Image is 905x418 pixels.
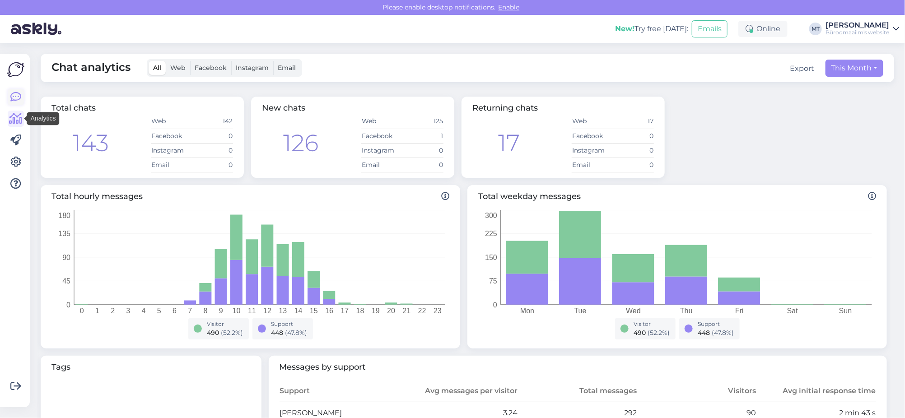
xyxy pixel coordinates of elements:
[472,103,538,113] span: Returning chats
[188,307,192,315] tspan: 7
[572,114,613,129] td: Web
[285,329,308,337] span: ( 47.8 %)
[613,143,654,158] td: 0
[361,114,402,129] td: Web
[271,329,284,337] span: 448
[493,301,497,308] tspan: 0
[204,307,208,315] tspan: 8
[356,307,364,315] tspan: 18
[485,253,497,261] tspan: 150
[341,307,349,315] tspan: 17
[361,143,402,158] td: Instagram
[637,381,756,402] th: Visitors
[634,320,670,328] div: Visitor
[263,307,271,315] tspan: 12
[402,307,411,315] tspan: 21
[151,143,192,158] td: Instagram
[478,190,876,203] span: Total weekday messages
[613,114,654,129] td: 17
[126,307,130,315] tspan: 3
[634,329,646,337] span: 490
[310,307,318,315] tspan: 15
[496,3,522,11] span: Enable
[572,158,613,172] td: Email
[157,307,161,315] tspan: 5
[51,190,449,203] span: Total hourly messages
[402,158,443,172] td: 0
[192,143,233,158] td: 0
[51,103,96,113] span: Total chats
[520,307,534,315] tspan: Mon
[111,307,115,315] tspan: 2
[66,301,70,308] tspan: 0
[279,307,287,315] tspan: 13
[698,329,710,337] span: 448
[280,381,399,402] th: Support
[574,307,587,315] tspan: Tue
[402,129,443,143] td: 1
[170,64,186,72] span: Web
[790,63,815,74] button: Export
[142,307,146,315] tspan: 4
[387,307,395,315] tspan: 20
[236,64,269,72] span: Instagram
[219,307,223,315] tspan: 9
[712,329,734,337] span: ( 47.8 %)
[192,158,233,172] td: 0
[151,158,192,172] td: Email
[648,329,670,337] span: ( 52.2 %)
[248,307,256,315] tspan: 11
[62,277,70,285] tspan: 45
[489,277,497,285] tspan: 75
[58,211,70,219] tspan: 180
[613,129,654,143] td: 0
[626,307,641,315] tspan: Wed
[680,307,693,315] tspan: Thu
[826,29,890,36] div: Büroomaailm's website
[826,22,900,36] a: [PERSON_NAME]Büroomaailm's website
[485,230,497,237] tspan: 225
[195,64,227,72] span: Facebook
[207,320,243,328] div: Visitor
[402,143,443,158] td: 0
[572,129,613,143] td: Facebook
[615,23,688,34] div: Try free [DATE]:
[809,23,822,35] div: MT
[572,143,613,158] td: Instagram
[757,381,876,402] th: Avg initial response time
[207,329,219,337] span: 490
[27,112,60,125] div: Analytics
[151,129,192,143] td: Facebook
[80,307,84,315] tspan: 0
[58,230,70,237] tspan: 135
[518,381,637,402] th: Total messages
[283,125,318,161] div: 126
[192,114,233,129] td: 142
[233,307,241,315] tspan: 10
[418,307,426,315] tspan: 22
[692,20,728,37] button: Emails
[153,64,161,72] span: All
[271,320,308,328] div: Support
[280,361,877,373] span: Messages by support
[826,60,883,77] button: This Month
[615,24,634,33] b: New!
[839,307,852,315] tspan: Sun
[361,158,402,172] td: Email
[325,307,333,315] tspan: 16
[278,64,296,72] span: Email
[698,320,734,328] div: Support
[51,361,251,373] span: Tags
[262,103,305,113] span: New chats
[434,307,442,315] tspan: 23
[485,211,497,219] tspan: 300
[498,125,520,161] div: 17
[735,307,744,315] tspan: Fri
[613,158,654,172] td: 0
[192,129,233,143] td: 0
[361,129,402,143] td: Facebook
[95,307,99,315] tspan: 1
[7,61,24,78] img: Askly Logo
[62,253,70,261] tspan: 90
